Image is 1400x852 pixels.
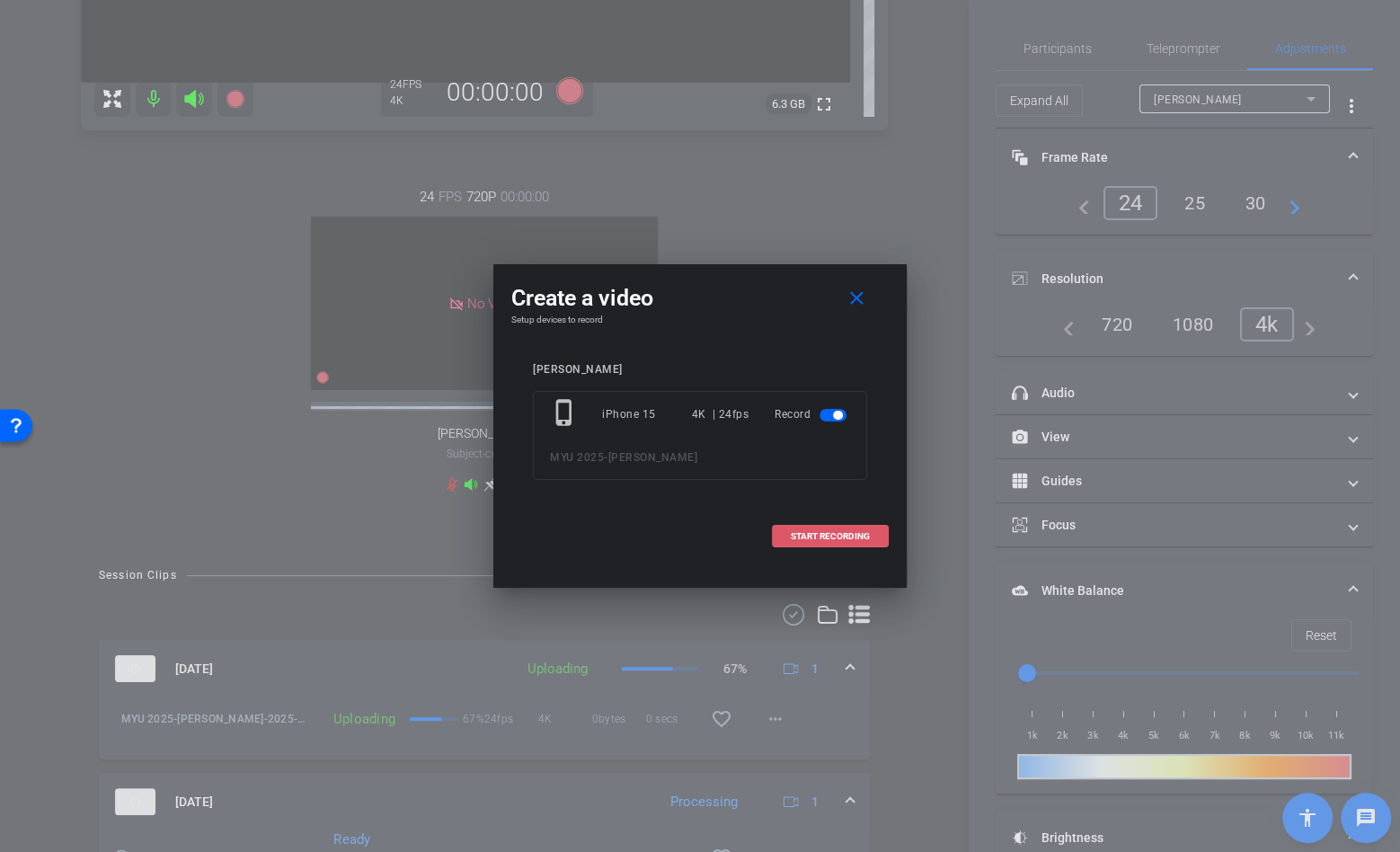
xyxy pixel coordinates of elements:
[608,451,698,464] span: [PERSON_NAME]
[511,282,889,315] div: Create a video
[533,363,867,377] div: [PERSON_NAME]
[775,398,850,430] div: Record
[692,398,749,430] div: 4K | 24fps
[550,398,582,430] mat-icon: phone_iphone
[511,315,889,325] h4: Setup devices to record
[604,451,608,464] span: -
[846,288,868,310] mat-icon: close
[791,532,870,541] span: START RECORDING
[550,451,604,464] span: MYU 2025
[602,398,692,430] div: iPhone 15
[772,525,889,547] button: START RECORDING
